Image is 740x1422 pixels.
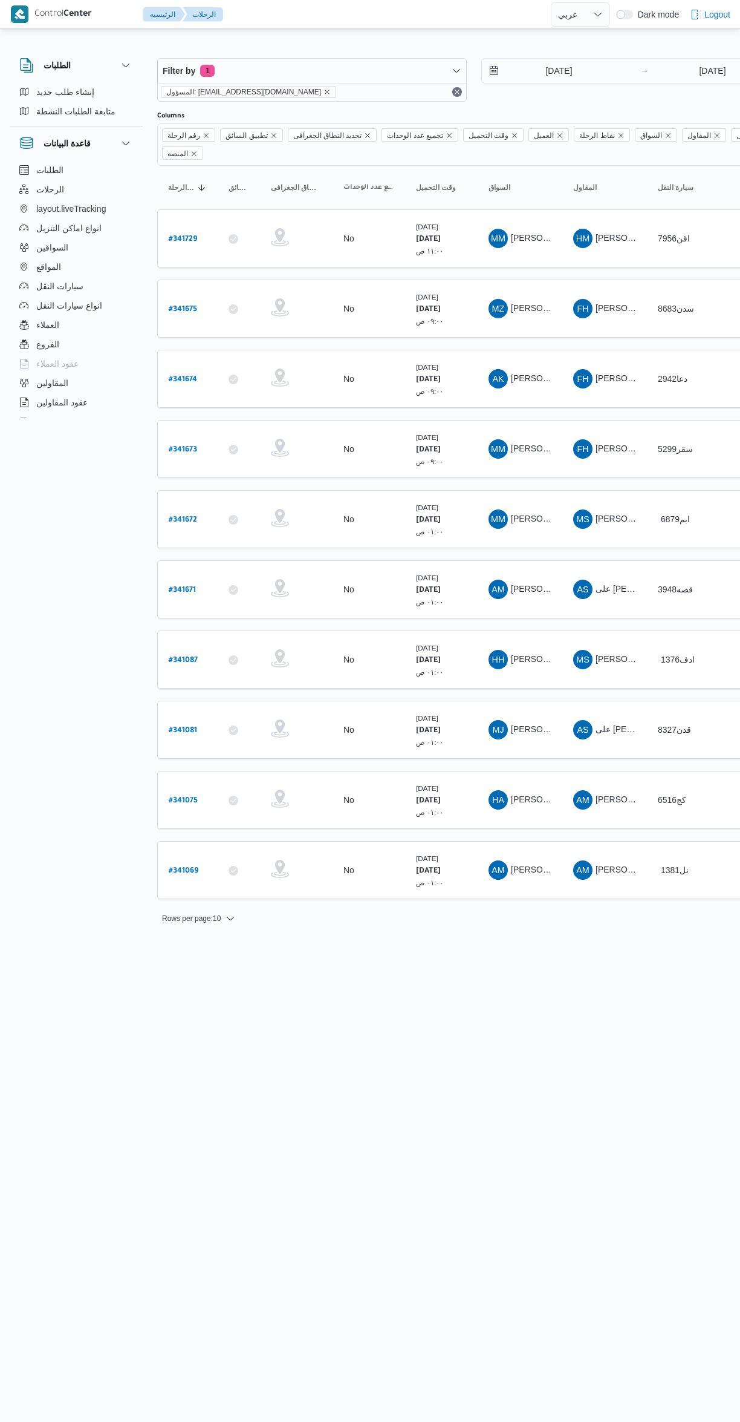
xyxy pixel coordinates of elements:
[488,229,508,248] div: Muhammad Marawan Diab
[190,150,198,157] button: Remove المنصه from selection in this group
[573,580,592,599] div: Ala Sulaiaman Muhammad Sulaiaman Msalam
[573,439,592,459] div: Ftha Hassan Jlal Abo Alhassan Shrkah Trabo
[15,199,138,218] button: layout.liveTracking
[162,911,221,926] span: Rows per page : 10
[661,655,695,664] span: 1376ادف
[416,854,438,862] small: [DATE]
[658,725,691,735] span: قدن8327
[685,2,735,27] button: Logout
[416,808,444,816] small: ٠١:٠٠ ص
[596,584,683,594] span: على [PERSON_NAME]
[343,654,354,665] div: No
[596,444,686,453] span: [PERSON_NAME]ه تربو
[488,860,508,880] div: Ahmad Mjadi Yousf Abadalrahamun
[511,132,518,139] button: Remove وقت التحميل from selection in this group
[573,720,592,739] div: Ala Sulaiaman Muhammad Sulaiaman Msalam
[15,277,138,296] button: سيارات النقل
[416,797,441,805] b: [DATE]
[416,714,438,722] small: [DATE]
[596,724,683,734] span: على [PERSON_NAME]
[10,82,143,126] div: الطلبات
[167,147,188,160] span: المنصه
[270,132,277,139] button: Remove تطبيق السائق from selection in this group
[596,303,686,313] span: [PERSON_NAME]ه تربو
[511,724,652,734] span: [PERSON_NAME] [PERSON_NAME]
[343,303,354,314] div: No
[596,795,737,804] span: [PERSON_NAME] [PERSON_NAME]
[450,85,464,99] button: Remove
[713,132,721,139] button: Remove المقاول from selection in this group
[492,369,504,388] span: AK
[492,790,504,810] span: HA
[293,129,362,142] span: تحديد النطاق الجغرافى
[488,509,508,529] div: Muhammad Mahmood Abadalhadi Abadalihamaid
[416,293,438,301] small: [DATE]
[577,299,588,318] span: FH
[635,128,677,142] span: السواق
[511,444,652,453] span: [PERSON_NAME] [PERSON_NAME]
[664,132,672,139] button: Remove السواق from selection in this group
[169,301,197,317] a: #341675
[416,727,441,735] b: [DATE]
[488,369,508,388] div: Aiamun Khamais Rafaaa Muhammad
[166,87,321,97] span: المسؤول: [EMAIL_ADDRESS][DOMAIN_NAME]
[653,178,725,197] button: سيارة النقل
[36,221,102,235] span: انواع اماكن التنزيل
[446,132,453,139] button: Remove تجميع عدد الوحدات from selection in this group
[15,354,138,373] button: عقود العملاء
[343,865,354,876] div: No
[576,650,589,669] span: MS
[573,299,592,318] div: Ftha Hassan Jlal Abo Alhassan Shrkah Trabo
[203,132,210,139] button: Remove رقم الرحلة from selection in this group
[19,136,133,151] button: قاعدة البيانات
[416,586,441,595] b: [DATE]
[169,657,198,665] b: # 341087
[36,240,68,255] span: السواقين
[488,580,508,599] div: Ahmad Mustfa Abadaliqoa Daroish
[617,132,625,139] button: Remove نقاط الرحلة from selection in this group
[11,5,28,23] img: X8yXhbKr1z7QwAAAABJRU5ErkJggg==
[511,584,652,594] span: [PERSON_NAME] [PERSON_NAME]
[343,233,354,244] div: No
[416,446,441,454] b: [DATE]
[169,792,198,808] a: #341075
[573,860,592,880] div: Ahmad Mjadi Yousf Abadalrahamun
[658,374,687,384] span: دعا2942
[15,296,138,315] button: انواع سيارات النقل
[169,652,198,668] a: #341087
[416,867,441,876] b: [DATE]
[416,183,456,192] span: وقت التحميل
[220,128,282,142] span: تطبيق السائق
[271,183,322,192] span: تحديد النطاق الجغرافى
[577,580,588,599] span: AS
[658,795,686,805] span: كج6516
[579,129,614,142] span: نقاط الرحلة
[596,233,737,243] span: [PERSON_NAME] [PERSON_NAME]
[44,136,91,151] h3: قاعدة البيانات
[15,102,138,121] button: متابعة الطلبات النشطة
[343,444,354,454] div: No
[463,128,524,142] span: وقت التحميل
[573,183,597,192] span: المقاول
[528,128,569,142] span: العميل
[416,247,444,255] small: ١١:٠٠ ص
[387,129,443,142] span: تجميع عدد الوحدات
[640,129,662,142] span: السواق
[15,160,138,180] button: الطلبات
[343,373,354,384] div: No
[36,85,94,99] span: إنشاء طلب جديد
[658,585,693,594] span: قصه3948
[511,233,580,243] span: [PERSON_NAME]
[492,580,505,599] span: AM
[573,229,592,248] div: Hana Mjada Rais Ahmad
[492,650,505,669] span: HH
[492,299,505,318] span: MZ
[169,516,197,525] b: # 341672
[416,598,444,606] small: ٠١:٠٠ ص
[169,511,197,528] a: #341672
[574,128,629,142] span: نقاط الرحلة
[484,178,556,197] button: السواق
[577,720,588,739] span: AS
[511,795,598,804] span: [PERSON_NAME] على
[488,183,510,192] span: السواق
